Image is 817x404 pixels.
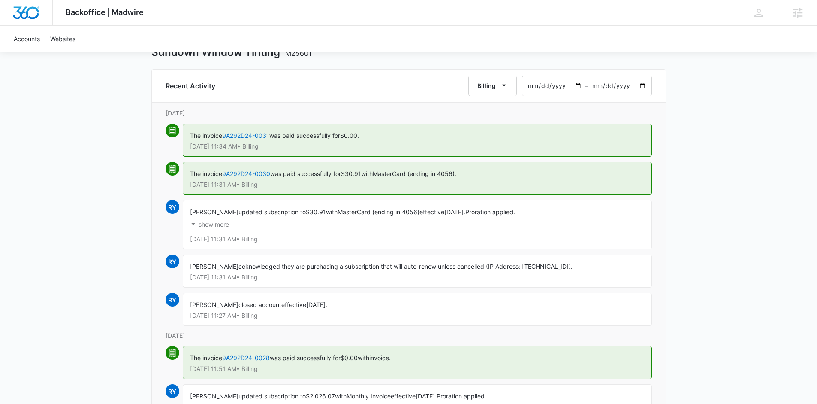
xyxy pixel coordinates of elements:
[437,392,486,400] span: Proration applied.
[285,49,311,58] span: M25601
[190,354,222,361] span: The invoice
[444,208,465,216] span: [DATE].
[166,331,652,340] p: [DATE]
[306,392,335,400] span: $2,026.07
[391,392,416,400] span: effective
[238,301,281,308] span: closed account
[486,263,573,270] span: (IP Address: [TECHNICAL_ID]).
[151,46,311,59] h1: Sundown Window Tinting
[340,132,359,139] span: $0.00.
[222,132,269,139] a: 9A292D24-0031
[190,132,222,139] span: The invoice
[335,392,347,400] span: with
[190,274,645,280] p: [DATE] 11:31 AM • Billing
[166,293,179,307] span: RY
[190,263,238,270] span: [PERSON_NAME]
[190,236,645,242] p: [DATE] 11:31 AM • Billing
[238,208,306,216] span: updated subscription to
[190,170,222,177] span: The invoice
[465,208,515,216] span: Proration applied.
[416,392,437,400] span: [DATE].
[270,354,341,361] span: was paid successfully for
[190,182,645,188] p: [DATE] 11:31 AM • Billing
[166,384,179,398] span: RY
[281,301,306,308] span: effective
[338,208,419,216] span: MasterCard (ending in 4056)
[222,170,270,177] a: 9A292D24-0030
[269,132,340,139] span: was paid successfully for
[190,392,238,400] span: [PERSON_NAME]
[306,208,326,216] span: $30.91
[222,354,270,361] a: 9A292D24-0028
[166,81,215,91] h6: Recent Activity
[373,170,456,177] span: MasterCard (ending in 4056).
[585,82,588,91] span: –
[326,208,338,216] span: with
[358,354,369,361] span: with
[270,170,341,177] span: was paid successfully for
[190,216,229,233] button: show more
[166,200,179,214] span: RY
[9,26,45,52] a: Accounts
[190,313,645,319] p: [DATE] 11:27 AM • Billing
[468,76,517,96] button: Billing
[166,109,652,118] p: [DATE]
[238,263,486,270] span: acknowledged they are purchasing a subscription that will auto-renew unless cancelled.
[45,26,81,52] a: Websites
[190,366,645,372] p: [DATE] 11:51 AM • Billing
[347,392,391,400] span: Monthly Invoice
[361,170,373,177] span: with
[369,354,391,361] span: invoice.
[166,255,179,268] span: RY
[66,8,144,17] span: Backoffice | Madwire
[419,208,444,216] span: effective
[341,354,358,361] span: $0.00
[238,392,306,400] span: updated subscription to
[199,222,229,228] p: show more
[190,143,645,149] p: [DATE] 11:34 AM • Billing
[190,208,238,216] span: [PERSON_NAME]
[341,170,361,177] span: $30.91
[190,301,238,308] span: [PERSON_NAME]
[306,301,327,308] span: [DATE].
